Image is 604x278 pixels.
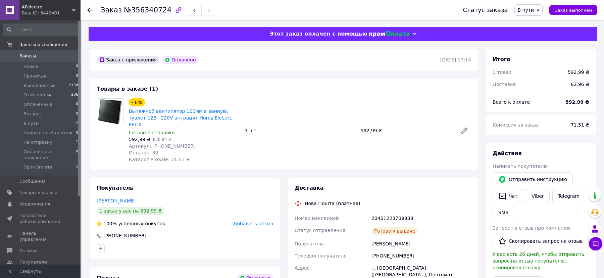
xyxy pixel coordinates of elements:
[303,200,362,207] div: Нова Пошта (платная)
[129,108,232,127] a: Вытяжной вентилятор 100мм в ванную, туалет 12Вт 220V антрацит Horoz Electric FELIX
[295,216,339,221] span: Номер накладной
[23,139,52,145] span: На отправку
[129,137,150,142] span: 592,99 ₴
[440,57,471,62] time: [DATE] 17:14
[19,201,50,207] span: Уведомления
[87,7,93,13] div: Вернуться назад
[76,63,78,69] span: 0
[23,73,47,79] span: Принятые
[19,230,62,242] span: Панель управления
[76,73,78,79] span: 0
[571,122,589,128] span: 71.51 ₴
[493,206,514,219] button: SMS
[19,259,47,265] span: Покупатели
[3,24,79,36] input: Поиск
[22,4,72,10] span: APelectro
[153,137,171,142] span: 630,84 ₴
[358,126,455,135] div: 592,99 ₴
[97,220,165,227] div: успешных покупок
[23,83,56,89] span: Выполненные
[71,92,78,98] span: 206
[567,77,593,92] div: 82.96 ₴
[493,172,573,186] button: Отправить инструкцию
[493,189,523,203] button: Чат
[76,101,78,107] span: 0
[493,99,530,105] span: Всего к оплате
[23,101,52,107] span: Оплаченные
[370,250,472,262] div: [PHONE_NUMBER]
[493,82,516,87] span: Доставка
[493,251,584,270] span: У вас есть 26 дней, чтобы отправить запрос на отзыв покупателю, скопировав ссылку.
[234,221,273,226] span: Добавить отзыв
[103,232,147,239] div: [PHONE_NUMBER]
[76,121,78,127] span: 2
[97,198,136,203] a: [PERSON_NAME]
[526,189,549,203] a: Viber
[19,248,37,254] span: Отзывы
[493,56,510,62] span: Итого
[295,241,324,246] span: Получатель
[23,111,42,117] span: Возврат
[101,6,122,14] span: Заказ
[129,143,196,149] span: Артикул: [PHONE_NUMBER]
[493,122,539,128] span: Комиссия за заказ
[19,53,36,59] span: Заказы
[23,92,53,98] span: Отмененные
[568,69,589,76] div: 592,99 ₴
[76,130,78,136] span: 0
[295,228,345,233] span: Статус отправления
[97,56,159,64] div: Заказ с приложения
[76,111,78,117] span: 0
[23,164,52,170] span: ПромОплата
[76,164,78,170] span: 1
[124,6,171,14] span: №356340724
[463,7,508,13] div: Статус заказа
[129,130,175,135] span: Готово к отправке
[129,98,145,106] div: - 6%
[370,238,472,250] div: [PERSON_NAME]
[295,185,324,191] span: Доставка
[493,150,522,156] span: Действия
[23,130,72,136] span: Наложенный платеж
[162,56,198,64] div: Оплачено
[23,121,39,127] span: В пути
[370,212,472,224] div: 20451223709838
[19,42,67,48] span: Заказы и сообщения
[97,185,133,191] span: Покупатель
[589,237,602,250] button: Чат с покупателем
[23,63,38,69] span: Новые
[129,157,190,162] span: Каталог ProSale: 71.51 ₴
[517,7,534,13] span: В пути
[493,69,511,75] span: 1 товар
[76,149,78,161] span: 0
[22,10,81,16] div: Ваш ID: 3442401
[97,86,158,92] span: Товары в заказе (1)
[369,31,409,37] img: evopay logo
[76,139,78,145] span: 1
[493,164,548,169] span: Написать покупателю
[23,149,76,161] span: Оплаченные получение
[555,8,592,13] span: Заказ выполнен
[97,207,164,215] div: 1 заказ у вас на 592,99 ₴
[493,225,571,231] span: Запрос на отзыв про компанию
[552,189,585,203] a: Telegram
[129,150,158,155] span: Остаток: 30
[19,190,57,196] span: Товары и услуги
[242,126,358,135] div: 1 шт.
[103,221,117,226] span: 100%
[69,83,78,89] span: 2758
[295,253,347,259] span: Телефон получателя
[565,99,589,105] b: 592.99 ₴
[458,124,471,137] a: Редактировать
[19,178,46,184] span: Сообщения
[295,265,309,271] span: Адрес
[549,5,597,15] button: Заказ выполнен
[371,227,418,235] div: Готово к выдаче
[493,234,589,248] button: Скопировать запрос на отзыв
[270,31,367,37] span: Этот заказ оплачен с помощью
[98,99,122,125] img: Вытяжной вентилятор 100мм в ванную, туалет 12Вт 220V антрацит Horoz Electric FELIX
[19,213,62,225] span: Показатели работы компании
